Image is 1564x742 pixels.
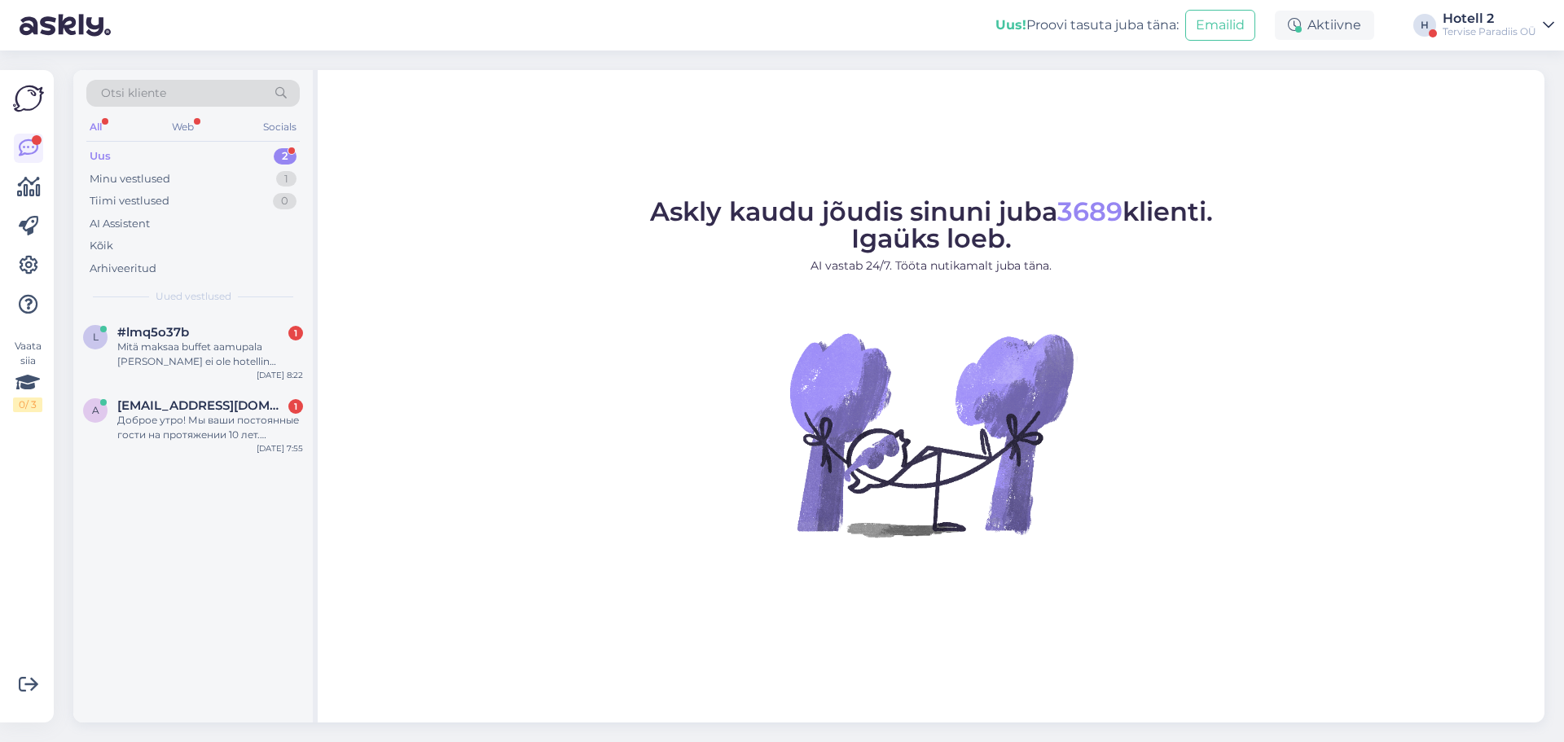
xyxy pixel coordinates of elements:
[101,85,166,102] span: Otsi kliente
[1443,25,1536,38] div: Tervise Paradiis OÜ
[276,171,297,187] div: 1
[273,193,297,209] div: 0
[117,325,189,340] span: #lmq5o37b
[1275,11,1374,40] div: Aktiivne
[117,340,303,369] div: Mitä maksaa buffet aamupala [PERSON_NAME] ei ole hotellin vieras?
[650,195,1213,254] span: Askly kaudu jõudis sinuni juba klienti. Igaüks loeb.
[93,331,99,343] span: l
[117,413,303,442] div: Доброе утро! Мы ваши постоянные гости на протяжении 10 лет. Приезжали к вам с семьей с двумя деть...
[13,397,42,412] div: 0 / 3
[288,399,303,414] div: 1
[117,398,287,413] span: alsulu@inbox.lv
[650,257,1213,274] p: AI vastab 24/7. Tööta nutikamalt juba täna.
[13,83,44,114] img: Askly Logo
[156,289,231,304] span: Uued vestlused
[90,193,169,209] div: Tiimi vestlused
[995,15,1179,35] div: Proovi tasuta juba täna:
[257,369,303,381] div: [DATE] 8:22
[1185,10,1255,41] button: Emailid
[995,17,1026,33] b: Uus!
[92,404,99,416] span: a
[90,261,156,277] div: Arhiveeritud
[90,148,111,165] div: Uus
[257,442,303,454] div: [DATE] 7:55
[784,288,1078,581] img: No Chat active
[1443,12,1536,25] div: Hotell 2
[169,116,197,138] div: Web
[13,339,42,412] div: Vaata siia
[90,216,150,232] div: AI Assistent
[1413,14,1436,37] div: H
[90,171,170,187] div: Minu vestlused
[90,238,113,254] div: Kõik
[288,326,303,340] div: 1
[1443,12,1554,38] a: Hotell 2Tervise Paradiis OÜ
[1057,195,1122,227] span: 3689
[274,148,297,165] div: 2
[86,116,105,138] div: All
[260,116,300,138] div: Socials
